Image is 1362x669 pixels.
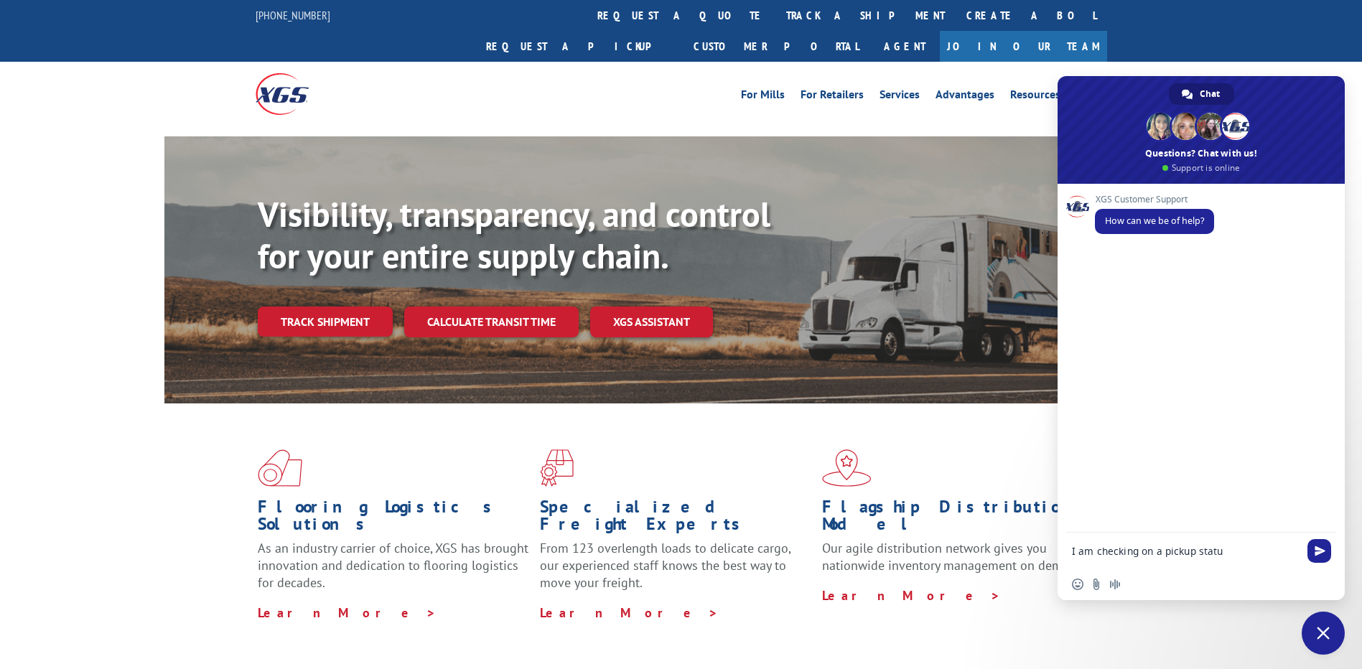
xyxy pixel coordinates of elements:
a: For Retailers [801,89,864,105]
span: Send [1307,539,1331,563]
p: From 123 overlength loads to delicate cargo, our experienced staff knows the best way to move you... [540,540,811,604]
b: Visibility, transparency, and control for your entire supply chain. [258,192,770,278]
textarea: Compose your message... [1072,545,1299,558]
a: Services [880,89,920,105]
a: Customer Portal [683,31,869,62]
a: Learn More > [258,604,437,621]
a: Learn More > [540,604,719,621]
img: xgs-icon-total-supply-chain-intelligence-red [258,449,302,487]
a: Agent [869,31,940,62]
span: Insert an emoji [1072,579,1083,590]
a: [PHONE_NUMBER] [256,8,330,22]
a: Request a pickup [475,31,683,62]
a: Join Our Team [940,31,1107,62]
span: Audio message [1109,579,1121,590]
span: How can we be of help? [1105,215,1204,227]
img: xgs-icon-focused-on-flooring-red [540,449,574,487]
a: XGS ASSISTANT [590,307,713,337]
h1: Flagship Distribution Model [822,498,1093,540]
a: Learn More > [822,587,1001,604]
a: Track shipment [258,307,393,337]
span: Chat [1200,83,1220,105]
h1: Flooring Logistics Solutions [258,498,529,540]
img: xgs-icon-flagship-distribution-model-red [822,449,872,487]
div: Close chat [1302,612,1345,655]
h1: Specialized Freight Experts [540,498,811,540]
a: Calculate transit time [404,307,579,337]
span: Our agile distribution network gives you nationwide inventory management on demand. [822,540,1086,574]
a: Resources [1010,89,1060,105]
div: Chat [1169,83,1234,105]
a: Advantages [936,89,994,105]
span: XGS Customer Support [1095,195,1214,205]
span: Send a file [1091,579,1102,590]
span: As an industry carrier of choice, XGS has brought innovation and dedication to flooring logistics... [258,540,528,591]
a: For Mills [741,89,785,105]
